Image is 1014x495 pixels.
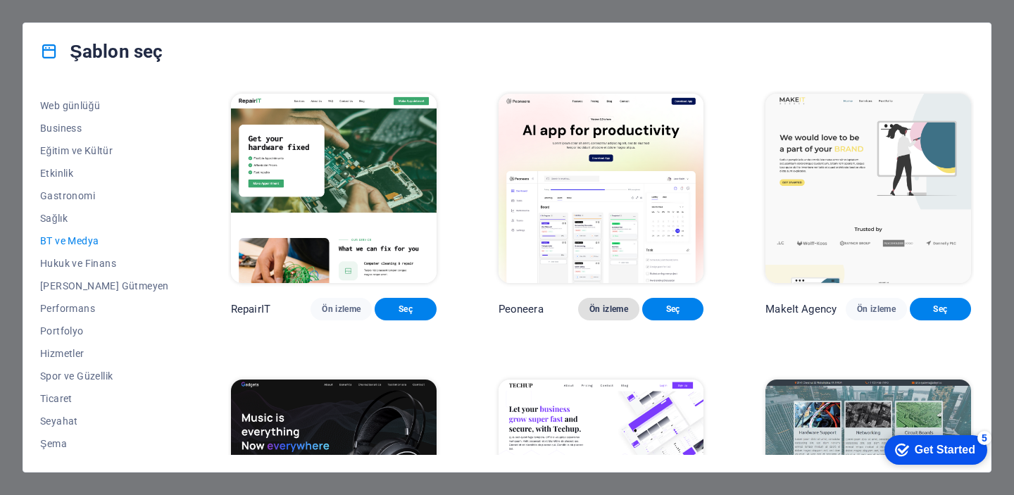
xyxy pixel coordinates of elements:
button: Web günlüğü [40,94,169,117]
span: Web günlüğü [40,100,169,111]
span: Sağlık [40,213,169,224]
div: Get Started [42,15,102,28]
button: Ön izleme [846,298,907,320]
button: Seç [642,298,703,320]
button: Seyahat [40,410,169,432]
div: 5 [104,3,118,17]
button: Spor ve Güzellik [40,365,169,387]
span: Ön izleme [857,303,896,315]
button: Ticaret [40,387,169,410]
button: Ön izleme [311,298,372,320]
span: Ön izleme [589,303,628,315]
button: Business [40,117,169,139]
button: Gastronomi [40,184,169,207]
button: Şema [40,432,169,455]
button: Seç [375,298,436,320]
button: Sağlık [40,207,169,230]
button: Ön izleme [578,298,639,320]
button: Hukuk ve Finans [40,252,169,275]
img: MakeIt Agency [765,94,971,283]
span: Spor ve Güzellik [40,370,169,382]
div: Get Started 5 items remaining, 0% complete [11,7,114,37]
span: BT ve Medya [40,235,169,246]
span: Performans [40,303,169,314]
span: Seyahat [40,415,169,427]
span: Ticaret [40,393,169,404]
p: MakeIt Agency [765,302,837,316]
button: Hizmetler [40,342,169,365]
span: Business [40,123,169,134]
span: Gastronomi [40,190,169,201]
img: Peoneera [499,94,704,283]
span: Hukuk ve Finans [40,258,169,269]
span: Eğitim ve Kültür [40,145,169,156]
p: RepairIT [231,302,270,316]
span: Ön izleme [322,303,361,315]
button: Eğitim ve Kültür [40,139,169,162]
span: [PERSON_NAME] Gütmeyen [40,280,169,292]
span: Etkinlik [40,168,169,179]
span: Şema [40,438,169,449]
span: Seç [653,303,692,315]
span: Hizmetler [40,348,169,359]
span: Seç [921,303,960,315]
button: Performans [40,297,169,320]
span: Seç [386,303,425,315]
p: Peoneera [499,302,544,316]
span: Portfolyo [40,325,169,337]
h4: Şablon seç [40,40,163,63]
button: BT ve Medya [40,230,169,252]
button: Portfolyo [40,320,169,342]
button: [PERSON_NAME] Gütmeyen [40,275,169,297]
img: RepairIT [231,94,437,283]
button: Etkinlik [40,162,169,184]
button: Seç [910,298,971,320]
